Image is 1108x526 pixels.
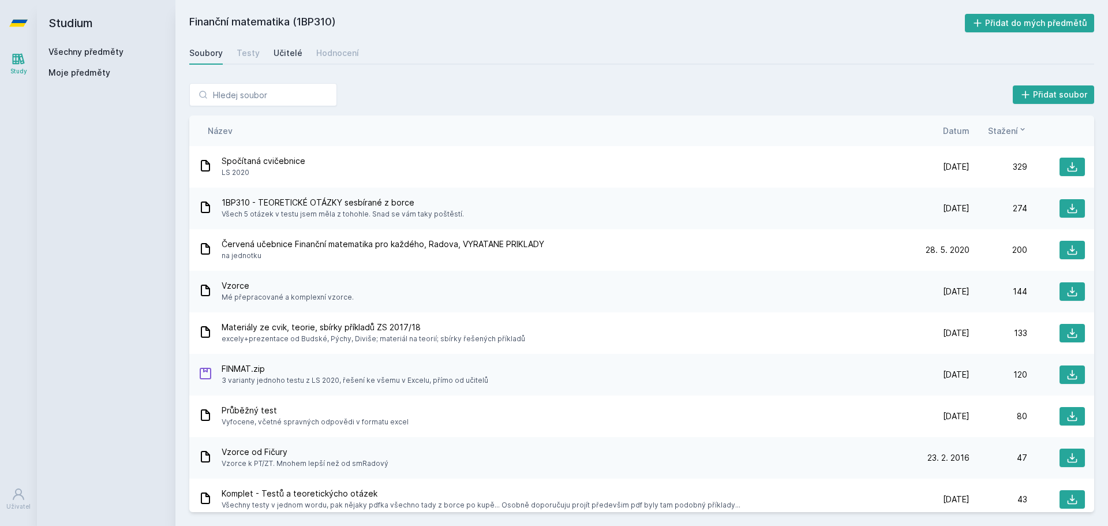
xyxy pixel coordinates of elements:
span: Vyfocene, včetné spravných odpovědi v formatu excel [222,416,409,428]
span: [DATE] [943,411,969,422]
span: Průběžný test [222,405,409,416]
div: Hodnocení [316,47,359,59]
span: Mé přepracované a komplexní vzorce. [222,292,354,303]
a: Soubory [189,42,223,65]
div: 274 [969,203,1027,214]
span: FINMAT.zip [222,363,488,375]
span: [DATE] [943,327,969,339]
span: 1BP310 - TEORETICKÉ OTÁZKY sesbírané z borce [222,197,464,208]
span: [DATE] [943,494,969,505]
span: LS 2020 [222,167,305,178]
a: Uživatel [2,482,35,517]
span: Červená učebnice Finanční matematika pro každého, Radova, VYRATANE PRIKLADY [222,238,544,250]
a: Učitelé [274,42,302,65]
div: 144 [969,286,1027,297]
a: Všechny předměty [48,47,123,57]
span: [DATE] [943,369,969,380]
span: Stažení [988,125,1018,137]
div: Soubory [189,47,223,59]
span: na jednotku [222,250,544,262]
div: Study [10,67,27,76]
span: Všechny testy v jednom wordu, pak nějaky pdfka všechno tady z borce po kupě... Osobně doporučuju ... [222,499,740,511]
span: Moje předměty [48,67,110,79]
div: Testy [237,47,260,59]
div: 120 [969,369,1027,380]
span: excely+prezentace od Budské, Pýchy, Diviše; materiál na teorií; sbírky řešených příkladů [222,333,525,345]
span: 28. 5. 2020 [926,244,969,256]
h2: Finanční matematika (1BP310) [189,14,965,32]
div: Uživatel [6,502,31,511]
a: Testy [237,42,260,65]
button: Název [208,125,233,137]
span: [DATE] [943,203,969,214]
span: Spočítaná cvičebnice [222,155,305,167]
a: Study [2,46,35,81]
button: Datum [943,125,969,137]
div: 80 [969,411,1027,422]
span: Vzorce od Fičury [222,446,388,458]
span: 23. 2. 2016 [927,452,969,464]
div: Učitelé [274,47,302,59]
a: Hodnocení [316,42,359,65]
div: 133 [969,327,1027,339]
input: Hledej soubor [189,83,337,106]
div: 47 [969,452,1027,464]
span: Vzorce [222,280,354,292]
span: Komplet - Testů a teoretickýcho otázek [222,488,740,499]
span: [DATE] [943,161,969,173]
span: [DATE] [943,286,969,297]
button: Přidat do mých předmětů [965,14,1095,32]
span: Materiály ze cvik, teorie, sbírky příkladů ZS 2017/18 [222,322,525,333]
span: 3 varianty jednoho testu z LS 2020, řešení ke všemu v Excelu, přímo od učitelů [222,375,488,386]
div: 43 [969,494,1027,505]
div: 329 [969,161,1027,173]
div: ZIP [199,367,212,383]
button: Stažení [988,125,1027,137]
button: Přidat soubor [1013,85,1095,104]
span: Vzorce k PT/ZT. Mnohem lepší než od smRadový [222,458,388,469]
div: 200 [969,244,1027,256]
span: Všech 5 otázek v testu jsem měla z tohohle. Snad se vám taky poštěstí. [222,208,464,220]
